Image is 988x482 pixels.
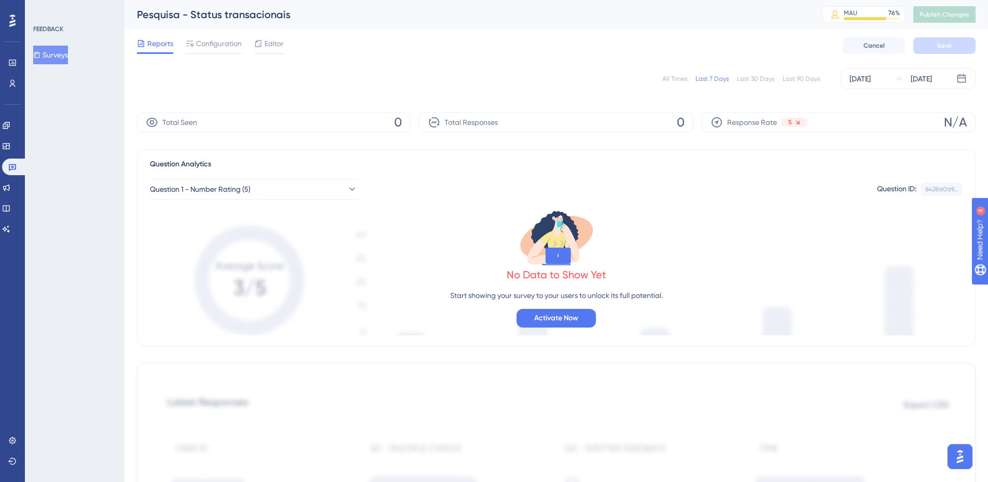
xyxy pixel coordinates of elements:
iframe: UserGuiding AI Assistant Launcher [944,441,976,472]
div: 4 [72,5,75,13]
span: 0 [394,114,402,131]
div: No Data to Show Yet [507,267,606,282]
span: Question 1 - Number Rating (5) [150,183,251,195]
div: Question ID: [877,182,916,196]
button: Publish Changes [913,6,976,23]
button: Activate Now [517,309,596,328]
span: N/A [944,114,967,131]
div: Last 30 Days [737,75,774,83]
span: Activate Now [534,312,578,324]
span: Total Responses [444,116,498,129]
div: 76 % [888,9,900,17]
span: 5 [788,118,792,126]
button: Save [913,37,976,54]
span: Reports [147,37,173,50]
span: Configuration [196,37,242,50]
div: [DATE] [850,73,871,85]
button: Question 1 - Number Rating (5) [150,179,357,200]
div: [DATE] [911,73,932,85]
p: Start showing your survey to your users to unlock its full potential. [450,289,663,302]
div: FEEDBACK [33,25,63,33]
div: All Times [662,75,687,83]
div: Pesquisa - Status transacionais [137,7,796,22]
span: Total Seen [162,116,197,129]
div: MAU [844,9,857,17]
button: Cancel [843,37,905,54]
span: Save [937,41,952,50]
span: Need Help? [24,3,65,15]
div: 6428a0a9... [925,185,958,193]
div: Last 7 Days [695,75,729,83]
span: Question Analytics [150,158,211,171]
span: Publish Changes [920,10,969,19]
div: Last 90 Days [783,75,820,83]
span: 0 [677,114,685,131]
span: Editor [265,37,284,50]
button: Surveys [33,46,68,64]
span: Response Rate [727,116,777,129]
span: Cancel [864,41,885,50]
